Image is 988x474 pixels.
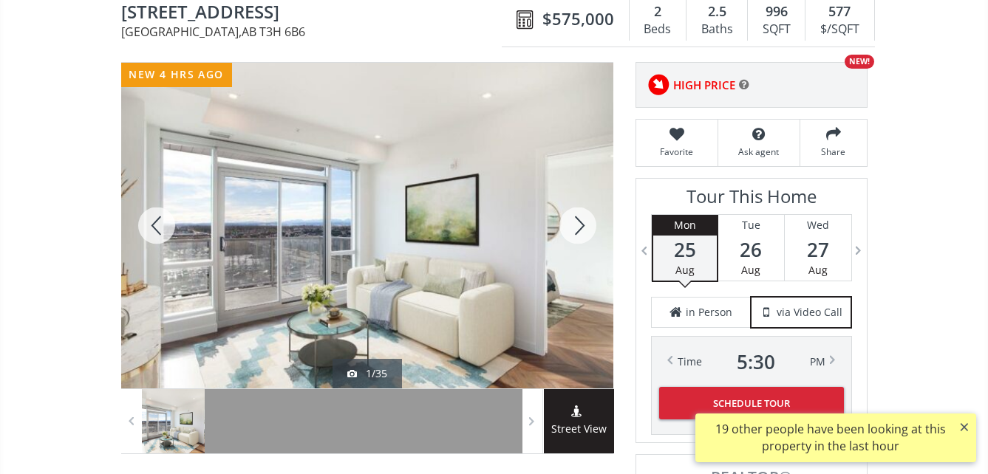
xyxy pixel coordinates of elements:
span: 27 [785,239,851,260]
div: 19 other people have been looking at this property in the last hour [703,421,958,455]
span: [GEOGRAPHIC_DATA] , AB T3H 6B6 [121,26,509,38]
div: NEW! [845,55,874,69]
span: 996 [766,2,788,21]
span: 5 : 30 [737,351,775,372]
div: new 4 hrs ago [121,63,232,87]
div: SQFT [755,18,797,41]
span: Ask agent [726,145,792,158]
span: Street View [544,421,614,438]
div: Wed [785,215,851,236]
span: 26 [718,239,784,260]
div: Time PM [678,351,825,372]
span: Aug [741,263,760,277]
span: $575,000 [542,7,614,30]
div: 2 [637,2,678,21]
div: 1/35 [347,366,387,381]
div: Tue [718,215,784,236]
span: 25 [653,239,717,260]
div: Baths [694,18,740,41]
span: Favorite [644,145,710,158]
button: Schedule Tour [659,387,844,419]
div: 2.5 [694,2,740,21]
span: Aug [675,263,695,277]
img: rating icon [644,70,673,100]
h3: Tour This Home [651,186,852,214]
button: × [953,413,976,440]
span: HIGH PRICE [673,78,735,93]
span: Share [808,145,859,158]
div: Beds [637,18,678,41]
span: Aug [808,263,828,277]
span: in Person [686,305,732,320]
div: $/SQFT [813,18,866,41]
div: 8505 Broadcast Avenue SW #709 Calgary, AB T3H 6B6 - Photo 1 of 35 [121,63,613,388]
div: Mon [653,215,717,236]
span: 8505 Broadcast Avenue SW #709 [121,2,509,25]
div: 577 [813,2,866,21]
span: via Video Call [777,305,842,320]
